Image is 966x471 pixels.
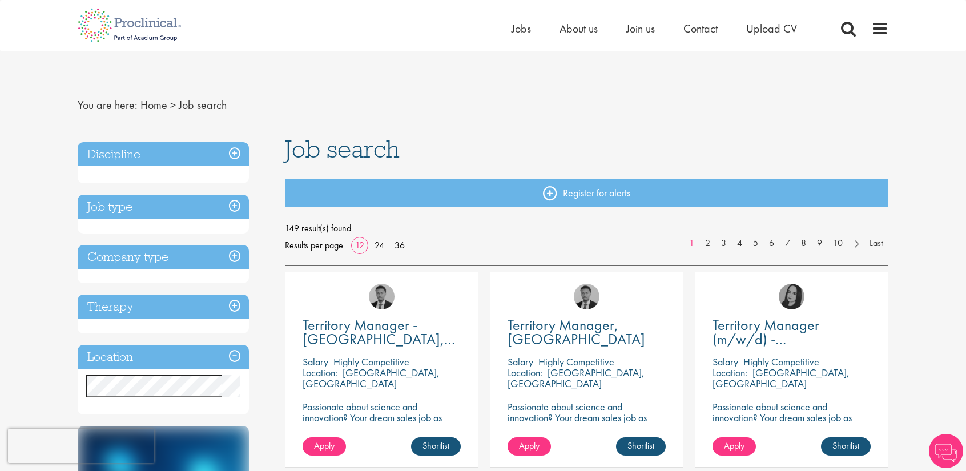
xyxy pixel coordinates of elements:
p: Passionate about science and innovation? Your dream sales job as Territory Manager awaits! [508,401,666,434]
h3: Discipline [78,142,249,167]
h3: Job type [78,195,249,219]
p: [GEOGRAPHIC_DATA], [GEOGRAPHIC_DATA] [508,366,645,390]
span: Location: [713,366,747,379]
a: 9 [811,237,828,250]
a: Register for alerts [285,179,889,207]
a: Territory Manager, [GEOGRAPHIC_DATA] [508,318,666,347]
a: Apply [508,437,551,456]
a: Upload CV [746,21,797,36]
a: Join us [626,21,655,36]
span: Territory Manager, [GEOGRAPHIC_DATA] [508,315,645,349]
a: Shortlist [821,437,871,456]
span: Apply [724,440,744,452]
iframe: reCAPTCHA [8,429,154,463]
p: Highly Competitive [538,355,614,368]
p: Passionate about science and innovation? Your dream sales job as Territory Manager awaits! [303,401,461,434]
a: About us [560,21,598,36]
a: breadcrumb link [140,98,167,112]
span: Results per page [285,237,343,254]
a: Apply [303,437,346,456]
span: Salary [508,355,533,368]
a: Shortlist [616,437,666,456]
h3: Location [78,345,249,369]
a: Territory Manager - [GEOGRAPHIC_DATA], [GEOGRAPHIC_DATA] [303,318,461,347]
a: 2 [699,237,716,250]
p: [GEOGRAPHIC_DATA], [GEOGRAPHIC_DATA] [303,366,440,390]
img: Carl Gbolade [369,284,395,309]
a: 10 [827,237,848,250]
span: > [170,98,176,112]
p: Highly Competitive [743,355,819,368]
span: 149 result(s) found [285,220,889,237]
span: Location: [303,366,337,379]
a: 12 [351,239,368,251]
a: Shortlist [411,437,461,456]
a: 5 [747,237,764,250]
a: 36 [391,239,409,251]
a: 7 [779,237,796,250]
a: 24 [371,239,388,251]
span: Salary [303,355,328,368]
span: + [82,170,87,187]
p: [GEOGRAPHIC_DATA], [GEOGRAPHIC_DATA] [713,366,850,390]
span: Salary [713,355,738,368]
p: Highly Competitive [333,355,409,368]
a: Last [864,237,888,250]
a: 3 [715,237,732,250]
a: Apply [713,437,756,456]
h3: Therapy [78,295,249,319]
img: Carl Gbolade [574,284,599,309]
a: Contact [683,21,718,36]
p: Passionate about science and innovation? Your dream sales job as Territory Manager awaits! [713,401,871,434]
img: Anna Klemencic [779,284,804,309]
a: Territory Manager (m/w/d) - [GEOGRAPHIC_DATA] [713,318,871,347]
a: 1 [683,237,700,250]
span: Apply [519,440,540,452]
h3: Company type [78,245,249,269]
span: Location: [508,366,542,379]
span: Apply [314,440,335,452]
span: Territory Manager - [GEOGRAPHIC_DATA], [GEOGRAPHIC_DATA] [303,315,455,363]
span: Job search [179,98,227,112]
span: You are here: [78,98,138,112]
a: Jobs [512,21,531,36]
img: Chatbot [929,434,963,468]
span: Job search [285,134,400,164]
a: 6 [763,237,780,250]
a: 8 [795,237,812,250]
a: 4 [731,237,748,250]
span: Territory Manager (m/w/d) - [GEOGRAPHIC_DATA] [713,315,850,363]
